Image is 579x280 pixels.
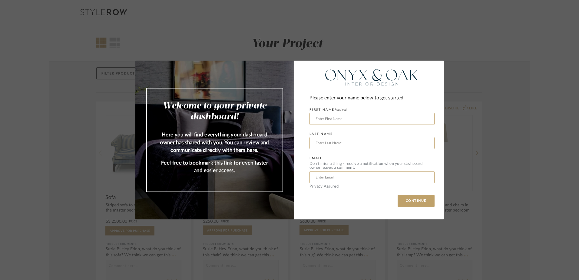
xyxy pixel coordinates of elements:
[309,162,435,170] div: Don’t miss a thing - receive a notification when your dashboard owner leaves a comment.
[309,185,435,188] div: Privacy Assured
[309,113,435,125] input: Enter First Name
[309,132,333,136] label: LAST NAME
[159,159,270,175] p: Feel free to bookmark this link for even faster and easier access.
[335,108,347,111] span: Required
[309,94,435,102] div: Please enter your name below to get started.
[159,101,270,122] h2: Welcome to your private dashboard!
[159,131,270,154] p: Here you will find everything your dashboard owner has shared with you. You can review and commun...
[398,195,435,207] button: CONTINUE
[309,137,435,149] input: Enter Last Name
[309,108,347,112] label: FIRST NAME
[309,156,323,160] label: EMAIL
[309,171,435,183] input: Enter Email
